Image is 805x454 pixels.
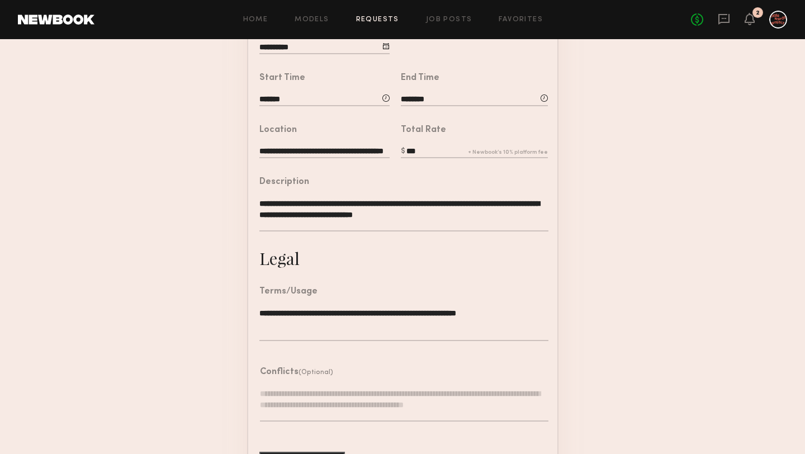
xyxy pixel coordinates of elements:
div: Legal [259,247,300,269]
a: Favorites [499,16,543,23]
div: Start Time [259,74,305,83]
div: Terms/Usage [259,287,318,296]
a: Models [295,16,329,23]
a: Job Posts [426,16,472,23]
div: Description [259,178,309,187]
a: Requests [356,16,399,23]
div: Location [259,126,297,135]
header: Conflicts [260,368,333,377]
a: Home [243,16,268,23]
div: End Time [401,74,439,83]
div: Total Rate [401,126,446,135]
span: (Optional) [299,369,333,376]
div: 2 [756,10,760,16]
